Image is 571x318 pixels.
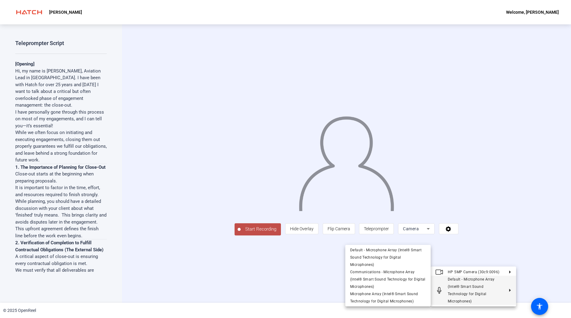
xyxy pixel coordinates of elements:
span: Microphone Array (Intel® Smart Sound Technology for Digital Microphones) [350,292,418,303]
span: HP 5MP Camera (30c9:0096) [448,270,499,274]
span: Default - Microphone Array (Intel® Smart Sound Technology for Digital Microphones) [350,248,422,267]
span: Default - Microphone Array (Intel® Smart Sound Technology for Digital Microphones) [448,277,495,303]
span: Communications - Microphone Array (Intel® Smart Sound Technology for Digital Microphones) [350,270,426,289]
mat-icon: Microphone [436,287,443,294]
mat-icon: Video camera [436,268,443,275]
